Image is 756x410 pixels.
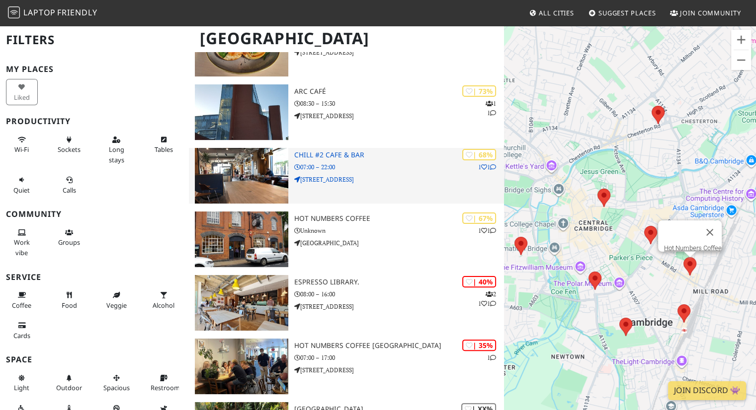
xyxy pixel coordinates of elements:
[294,365,504,375] p: [STREET_ADDRESS]
[462,276,496,287] div: | 40%
[294,302,504,311] p: [STREET_ADDRESS]
[148,370,179,396] button: Restroom
[478,226,496,235] p: 1 1
[23,7,56,18] span: Laptop
[14,145,29,154] span: Stable Wi-Fi
[6,287,38,313] button: Coffee
[6,355,183,364] h3: Space
[6,172,38,198] button: Quiet
[680,8,741,17] span: Join Community
[6,209,183,219] h3: Community
[294,353,504,362] p: 07:00 – 17:00
[294,151,504,159] h3: Chill #2 Cafe & Bar
[189,339,504,394] a: Hot Numbers Coffee Trumpington Street | 35% 1 Hot Numbers Coffee [GEOGRAPHIC_DATA] 07:00 – 17:00 ...
[58,145,81,154] span: Power sockets
[294,214,504,223] h3: Hot Numbers Coffee
[14,383,29,392] span: Natural light
[8,4,97,22] a: LaptopFriendly LaptopFriendly
[598,8,656,17] span: Suggest Places
[585,4,660,22] a: Suggest Places
[63,186,76,195] span: Video/audio calls
[6,117,183,126] h3: Productivity
[486,99,496,118] p: 1 1
[189,84,504,140] a: ARC Café | 73% 11 ARC Café 08:30 – 15:30 [STREET_ADDRESS]
[294,162,504,172] p: 07:00 – 22:00
[62,301,77,310] span: Food
[58,238,80,247] span: Group tables
[294,87,504,96] h3: ARC Café
[109,145,124,164] span: Long stays
[103,383,130,392] span: Spacious
[6,370,38,396] button: Light
[189,275,504,331] a: Espresso Library. | 40% 211 Espresso Library. 08:00 – 16:00 [STREET_ADDRESS]
[53,287,85,313] button: Food
[189,148,504,204] a: Chill #2 Cafe & Bar | 68% 11 Chill #2 Cafe & Bar 07:00 – 22:00 [STREET_ADDRESS]
[478,162,496,172] p: 1 1
[6,65,183,74] h3: My Places
[6,25,183,55] h2: Filters
[294,111,504,121] p: [STREET_ADDRESS]
[6,273,183,282] h3: Service
[698,220,722,244] button: Close
[6,317,38,343] button: Cards
[106,301,127,310] span: Veggie
[100,370,132,396] button: Spacious
[294,278,504,286] h3: Espresso Library.
[525,4,578,22] a: All Cities
[294,289,504,299] p: 08:00 – 16:00
[189,211,504,267] a: Hot Numbers Coffee | 67% 11 Hot Numbers Coffee Unknown [GEOGRAPHIC_DATA]
[478,289,496,308] p: 2 1 1
[487,353,496,362] p: 1
[148,287,179,313] button: Alcohol
[195,211,288,267] img: Hot Numbers Coffee
[195,148,288,204] img: Chill #2 Cafe & Bar
[666,4,745,22] a: Join Community
[14,238,30,257] span: People working
[56,383,82,392] span: Outdoor area
[155,145,173,154] span: Work-friendly tables
[53,224,85,251] button: Groups
[462,149,496,160] div: | 68%
[53,172,85,198] button: Calls
[192,25,502,52] h1: [GEOGRAPHIC_DATA]
[731,30,751,50] button: Zoom in
[151,383,180,392] span: Restroom
[53,370,85,396] button: Outdoor
[8,6,20,18] img: LaptopFriendly
[539,8,574,17] span: All Cities
[6,224,38,261] button: Work vibe
[148,132,179,158] button: Tables
[13,331,30,340] span: Credit cards
[294,175,504,184] p: [STREET_ADDRESS]
[294,99,504,108] p: 08:30 – 15:30
[12,301,31,310] span: Coffee
[462,85,496,97] div: | 73%
[100,287,132,313] button: Veggie
[294,238,504,248] p: [GEOGRAPHIC_DATA]
[13,186,30,195] span: Quiet
[294,226,504,235] p: Unknown
[6,132,38,158] button: Wi-Fi
[53,132,85,158] button: Sockets
[195,339,288,394] img: Hot Numbers Coffee Trumpington Street
[153,301,174,310] span: Alcohol
[57,7,97,18] span: Friendly
[195,84,288,140] img: ARC Café
[195,275,288,331] img: Espresso Library.
[664,244,722,252] a: Hot Numbers Coffee
[294,342,504,350] h3: Hot Numbers Coffee [GEOGRAPHIC_DATA]
[462,340,496,351] div: | 35%
[100,132,132,168] button: Long stays
[731,50,751,70] button: Zoom out
[462,212,496,224] div: | 67%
